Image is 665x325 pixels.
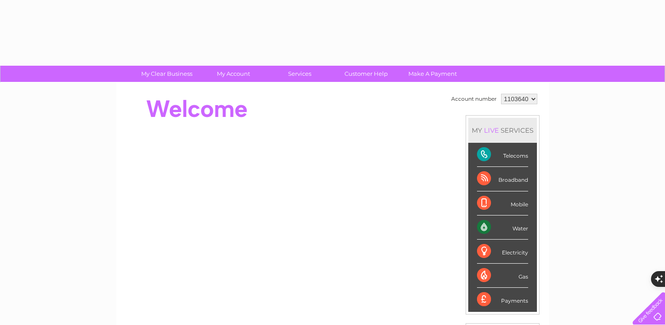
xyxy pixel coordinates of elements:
[477,191,528,215] div: Mobile
[197,66,269,82] a: My Account
[330,66,402,82] a: Customer Help
[131,66,203,82] a: My Clear Business
[482,126,501,134] div: LIVE
[397,66,469,82] a: Make A Payment
[477,167,528,191] div: Broadband
[264,66,336,82] a: Services
[477,143,528,167] div: Telecoms
[477,215,528,240] div: Water
[477,288,528,311] div: Payments
[477,240,528,264] div: Electricity
[477,264,528,288] div: Gas
[468,118,537,143] div: MY SERVICES
[449,92,499,106] td: Account number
